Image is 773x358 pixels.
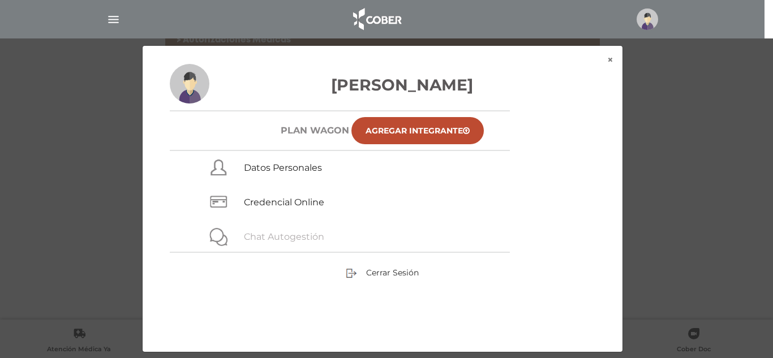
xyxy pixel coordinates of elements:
[351,117,484,144] a: Agregar Integrante
[244,197,324,208] a: Credencial Online
[170,73,595,97] h3: [PERSON_NAME]
[637,8,658,30] img: profile-placeholder.svg
[244,231,324,242] a: Chat Autogestión
[366,268,419,278] span: Cerrar Sesión
[281,125,349,136] h6: Plan WAGON
[170,64,209,103] img: profile-placeholder.svg
[346,267,419,277] a: Cerrar Sesión
[598,46,622,74] button: ×
[106,12,121,27] img: Cober_menu-lines-white.svg
[244,162,322,173] a: Datos Personales
[347,6,406,33] img: logo_cober_home-white.png
[346,268,357,279] img: sign-out.png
